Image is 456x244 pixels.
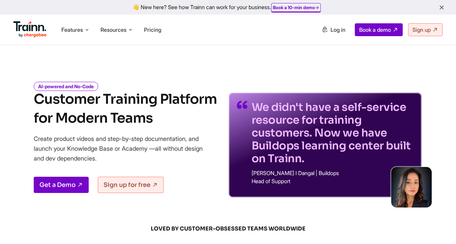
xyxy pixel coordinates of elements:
img: sabina-buildops.d2e8138.png [391,167,432,208]
p: Create product videos and step-by-step documentation, and launch your Knowledge Base or Academy —... [34,134,212,163]
a: Book a demo [355,23,403,36]
img: Trainn Logo [13,21,47,38]
a: Get a Demo [34,177,89,193]
span: Log in [331,26,345,33]
b: Book a 10-min demo [273,5,315,10]
h1: Customer Training Platform for Modern Teams [34,90,217,128]
a: Sign up for free [98,177,164,193]
img: quotes-purple.41a7099.svg [237,101,248,109]
p: We didn't have a self-service resource for training customers. Now we have Buildops learning cent... [252,101,414,165]
p: [PERSON_NAME] I Dangal | Buildops [252,170,414,176]
div: 👋 New here? See how Trainn can work for your business. [4,4,452,10]
i: AI-powered and No-Code [34,82,98,91]
a: Book a 10-min demo→ [273,5,319,10]
span: Resources [101,26,126,33]
span: LOVED BY CUSTOMER-OBSESSED TEAMS WORLDWIDE [66,225,390,233]
span: Features [61,26,83,33]
span: Sign up [412,26,431,33]
a: Log in [318,24,349,36]
a: Sign up [408,23,443,36]
a: Pricing [144,26,161,33]
p: Head of Support [252,178,414,184]
span: Book a demo [359,26,391,33]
